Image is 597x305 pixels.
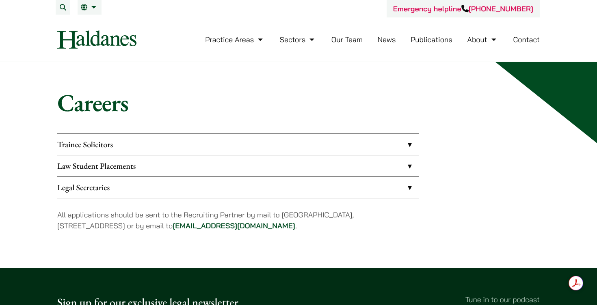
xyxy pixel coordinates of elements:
a: Trainee Solicitors [57,134,419,155]
a: [EMAIL_ADDRESS][DOMAIN_NAME] [173,221,295,230]
p: Tune in to our podcast [305,294,540,305]
p: All applications should be sent to the Recruiting Partner by mail to [GEOGRAPHIC_DATA], [STREET_A... [57,209,419,231]
a: Law Student Placements [57,155,419,176]
a: Our Team [331,35,363,44]
h1: Careers [57,88,540,117]
a: EN [81,4,98,11]
a: Legal Secretaries [57,177,419,198]
a: Sectors [280,35,316,44]
a: Emergency helpline[PHONE_NUMBER] [393,4,533,13]
a: Publications [411,35,452,44]
a: About [467,35,498,44]
img: Logo of Haldanes [57,30,136,49]
a: News [378,35,396,44]
a: Contact [513,35,540,44]
a: Practice Areas [205,35,265,44]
